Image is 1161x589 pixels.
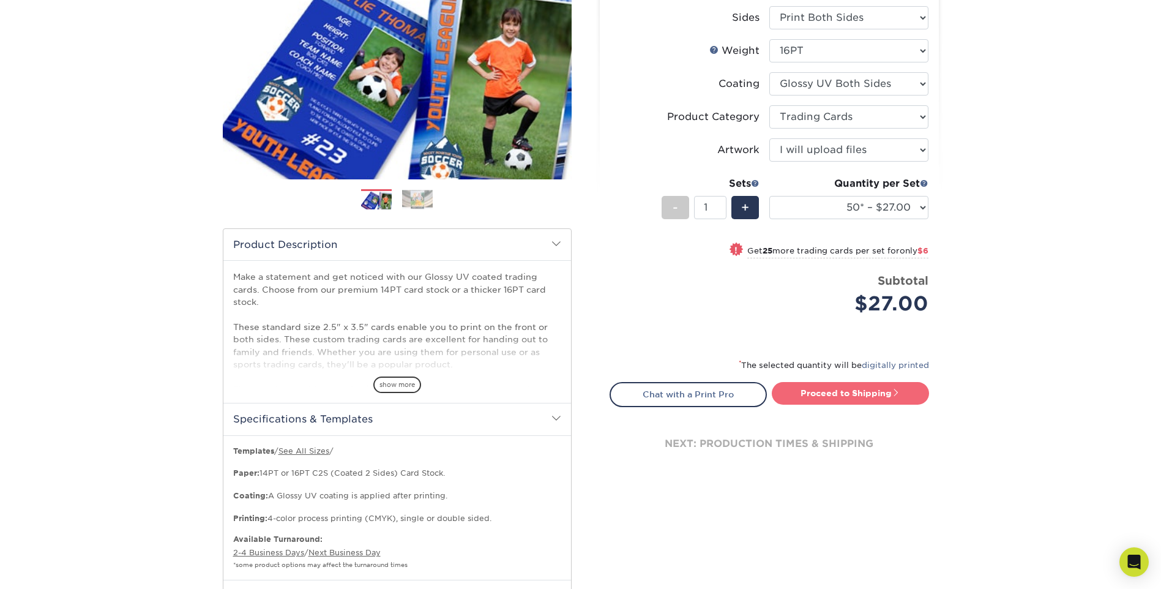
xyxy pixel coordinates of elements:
[734,244,737,257] span: !
[223,229,571,260] h2: Product Description
[308,548,381,557] a: Next Business Day
[278,446,329,456] a: See All Sizes
[233,561,408,568] small: *some product options may affect the turnaround times
[233,446,561,524] p: / / 14PT or 16PT C2S (Coated 2 Sides) Card Stock. A Glossy UV coating is applied after printing. ...
[862,361,929,370] a: digitally printed
[233,534,561,570] p: /
[233,535,323,544] b: Available Turnaround:
[772,382,929,404] a: Proceed to Shipping
[741,198,749,217] span: +
[233,446,274,456] b: Templates
[673,198,678,217] span: -
[233,468,259,478] strong: Paper:
[233,271,561,421] p: Make a statement and get noticed with our Glossy UV coated trading cards. Choose from our premium...
[610,382,767,407] a: Chat with a Print Pro
[778,289,928,318] div: $27.00
[223,403,571,435] h2: Specifications & Templates
[233,514,267,523] strong: Printing:
[3,552,104,585] iframe: Google Customer Reviews
[719,77,760,91] div: Coating
[747,246,928,258] small: Get more trading cards per set for
[878,274,928,287] strong: Subtotal
[732,10,760,25] div: Sides
[373,377,421,393] span: show more
[1119,547,1149,577] div: Open Intercom Messenger
[662,176,760,191] div: Sets
[709,43,760,58] div: Weight
[717,143,760,157] div: Artwork
[900,246,928,255] span: only
[233,491,268,500] strong: Coating:
[402,190,433,209] img: Trading Cards 02
[233,548,304,557] a: 2-4 Business Days
[667,110,760,124] div: Product Category
[361,190,392,211] img: Trading Cards 01
[917,246,928,255] span: $6
[769,176,928,191] div: Quantity per Set
[610,407,929,481] div: next: production times & shipping
[763,246,772,255] strong: 25
[739,361,929,370] small: The selected quantity will be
